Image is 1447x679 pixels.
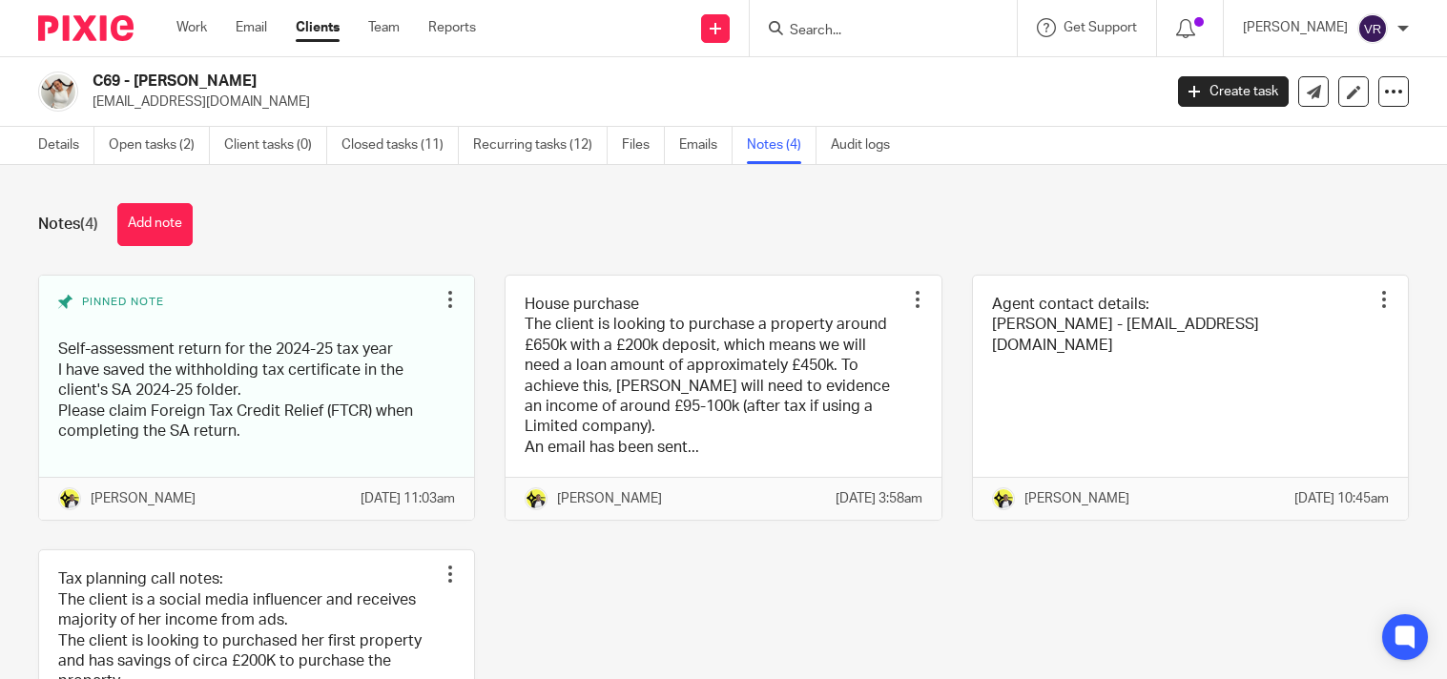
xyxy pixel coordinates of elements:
[341,127,459,164] a: Closed tasks (11)
[224,127,327,164] a: Client tasks (0)
[93,72,938,92] h2: C69 - [PERSON_NAME]
[38,127,94,164] a: Details
[788,23,960,40] input: Search
[368,18,400,37] a: Team
[1024,489,1129,508] p: [PERSON_NAME]
[622,127,665,164] a: Files
[473,127,608,164] a: Recurring tasks (12)
[831,127,904,164] a: Audit logs
[296,18,340,37] a: Clients
[176,18,207,37] a: Work
[525,487,548,510] img: Carine-Starbridge.jpg
[117,203,193,246] button: Add note
[1294,489,1389,508] p: [DATE] 10:45am
[1357,13,1388,44] img: svg%3E
[109,127,210,164] a: Open tasks (2)
[91,489,196,508] p: [PERSON_NAME]
[747,127,817,164] a: Notes (4)
[679,127,733,164] a: Emails
[1243,18,1348,37] p: [PERSON_NAME]
[38,215,98,235] h1: Notes
[38,15,134,41] img: Pixie
[80,216,98,232] span: (4)
[428,18,476,37] a: Reports
[38,72,78,112] img: content_Screen_Shot_2021-04-28_at_11.32.29_AM.png
[93,93,1149,112] p: [EMAIL_ADDRESS][DOMAIN_NAME]
[557,489,662,508] p: [PERSON_NAME]
[1064,21,1137,34] span: Get Support
[58,295,436,326] div: Pinned note
[992,487,1015,510] img: Carine-Starbridge.jpg
[236,18,267,37] a: Email
[1178,76,1289,107] a: Create task
[836,489,922,508] p: [DATE] 3:58am
[58,487,81,510] img: Carine-Starbridge.jpg
[361,489,455,508] p: [DATE] 11:03am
